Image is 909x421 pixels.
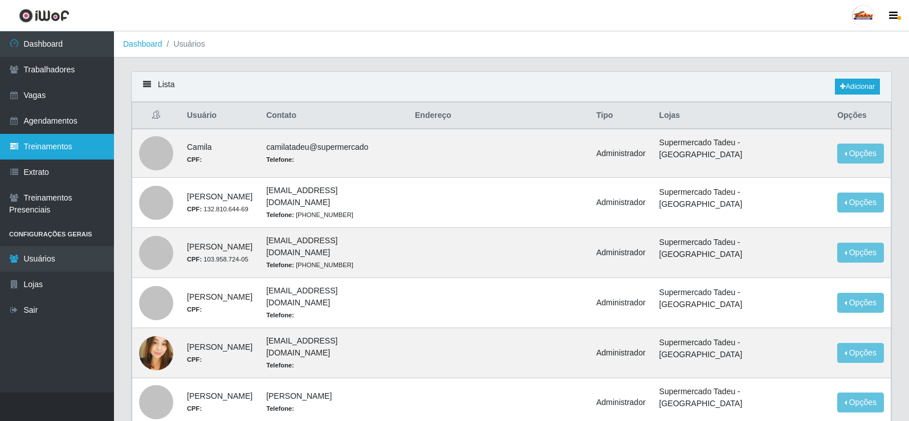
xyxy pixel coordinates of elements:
[180,129,259,178] td: Camila
[659,137,824,161] li: Supermercado Tadeu - [GEOGRAPHIC_DATA]
[659,337,824,361] li: Supermercado Tadeu - [GEOGRAPHIC_DATA]
[830,103,891,129] th: Opções
[180,228,259,278] td: [PERSON_NAME]
[266,156,294,163] strong: Telefone:
[266,312,294,318] strong: Telefone:
[837,243,884,263] button: Opções
[259,178,408,228] td: [EMAIL_ADDRESS][DOMAIN_NAME]
[187,356,202,363] strong: CPF:
[266,211,353,218] small: [PHONE_NUMBER]
[187,156,202,163] strong: CPF:
[266,261,294,268] strong: Telefone:
[259,328,408,378] td: [EMAIL_ADDRESS][DOMAIN_NAME]
[187,206,248,212] small: 132.810.644-69
[837,293,884,313] button: Opções
[162,38,205,50] li: Usuários
[259,129,408,178] td: camilatadeu@supermercado
[589,129,652,178] td: Administrador
[259,278,408,328] td: [EMAIL_ADDRESS][DOMAIN_NAME]
[187,256,202,263] strong: CPF:
[408,103,589,129] th: Endereço
[123,39,162,48] a: Dashboard
[266,405,294,412] strong: Telefone:
[180,328,259,378] td: [PERSON_NAME]
[659,287,824,310] li: Supermercado Tadeu - [GEOGRAPHIC_DATA]
[659,386,824,410] li: Supermercado Tadeu - [GEOGRAPHIC_DATA]
[659,236,824,260] li: Supermercado Tadeu - [GEOGRAPHIC_DATA]
[589,328,652,378] td: Administrador
[266,362,294,369] strong: Telefone:
[187,206,202,212] strong: CPF:
[589,278,652,328] td: Administrador
[259,228,408,278] td: [EMAIL_ADDRESS][DOMAIN_NAME]
[187,405,202,412] strong: CPF:
[187,306,202,313] strong: CPF:
[835,79,880,95] a: Adicionar
[132,72,891,102] div: Lista
[837,343,884,363] button: Opções
[19,9,70,23] img: CoreUI Logo
[837,393,884,412] button: Opções
[180,178,259,228] td: [PERSON_NAME]
[589,178,652,228] td: Administrador
[659,186,824,210] li: Supermercado Tadeu - [GEOGRAPHIC_DATA]
[114,31,909,58] nav: breadcrumb
[187,256,248,263] small: 103.958.724-05
[837,144,884,164] button: Opções
[180,103,259,129] th: Usuário
[589,228,652,278] td: Administrador
[653,103,831,129] th: Lojas
[266,211,294,218] strong: Telefone:
[180,278,259,328] td: [PERSON_NAME]
[589,103,652,129] th: Tipo
[266,261,353,268] small: [PHONE_NUMBER]
[259,103,408,129] th: Contato
[837,193,884,212] button: Opções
